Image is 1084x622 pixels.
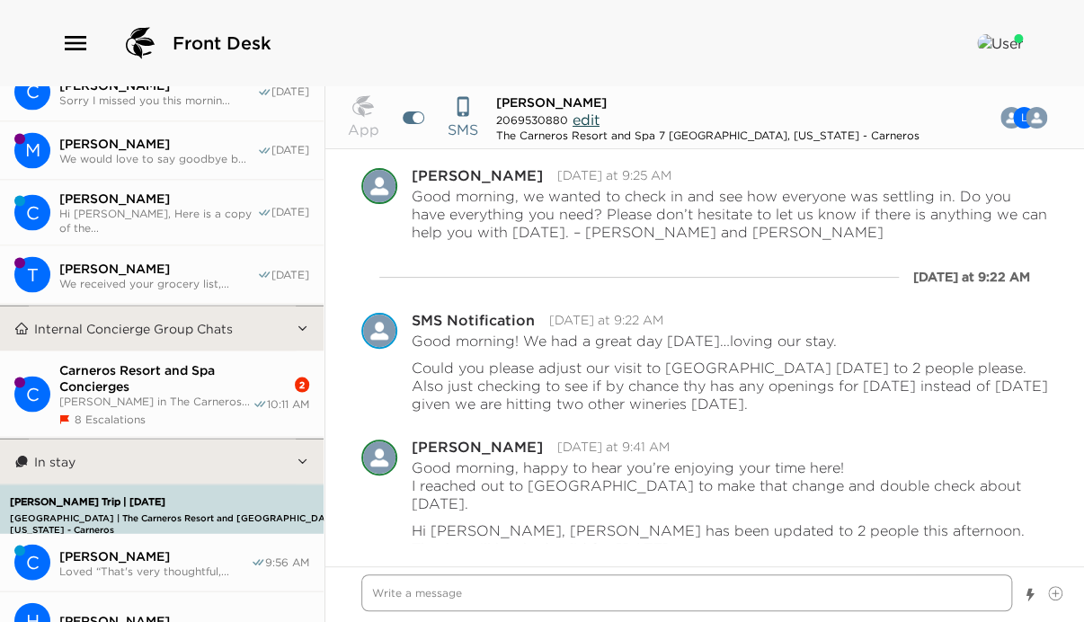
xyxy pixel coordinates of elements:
time: 2025-10-02T16:25:21.769Z [557,167,671,183]
p: [GEOGRAPHIC_DATA] | The Carneros Resort and [GEOGRAPHIC_DATA], [US_STATE] - Carneros [5,511,394,523]
span: edit [573,111,600,129]
p: Good morning! We had a great day [DATE]…loving our stay. [412,332,837,350]
p: In stay [34,453,76,469]
div: [PERSON_NAME] [412,440,543,454]
div: [DATE] at 9:22 AM [913,268,1030,286]
p: SMS [448,119,478,140]
time: 2025-10-03T16:41:44.018Z [557,439,670,455]
span: [DATE] [271,84,309,99]
div: Courtney Wilson [361,440,397,475]
div: 2 [295,377,309,392]
span: Carneros Resort and Spa Concierges [59,361,253,394]
div: Mara Hunt [14,132,50,168]
div: M [14,132,50,168]
div: SMS Notification [361,313,397,349]
span: [PERSON_NAME] [59,547,251,564]
span: [DATE] [271,143,309,157]
img: User [977,34,1023,52]
button: CLS [981,100,1062,136]
div: C [14,376,50,412]
div: C [14,194,50,230]
span: Front Desk [173,31,271,56]
span: We would love to say goodbye b... [59,152,257,165]
span: 8 Escalations [75,412,146,425]
p: App [348,119,379,140]
span: [PERSON_NAME] [59,260,257,276]
span: 2069530880 [496,113,568,127]
div: The Carneros Resort and Spa 7 [GEOGRAPHIC_DATA], [US_STATE] - Carneros [496,129,920,142]
span: Sorry I missed you this mornin... [59,93,257,107]
button: Internal Concierge Group Chats [29,306,296,351]
div: SMS Notification [412,313,535,327]
div: C [14,544,50,580]
div: Courtney Wilson [14,194,50,230]
div: Courtney Wilson [14,544,50,580]
img: logo [119,22,162,65]
div: Sandra Grignon [361,168,397,204]
div: T [14,256,50,292]
time: 2025-10-03T16:22:22.908Z [549,312,663,328]
span: [PERSON_NAME] [59,191,257,207]
span: [PERSON_NAME] in The Carneros... [59,394,253,407]
span: 10:11 AM [267,396,309,411]
span: Loved “That's very thoughtful,... [59,564,251,577]
p: Could you please adjust our visit to [GEOGRAPHIC_DATA] [DATE] to 2 people please. Also just check... [412,359,1048,413]
div: Carneros Resort and Spa [14,376,50,412]
button: In stay [29,439,296,484]
p: [PERSON_NAME] Trip | [DATE] [5,495,394,507]
div: Carole Walter [14,74,50,110]
img: C [361,440,397,475]
div: [PERSON_NAME] [412,168,543,182]
p: Good morning, happy to hear you’re enjoying your time here! I reached out to [GEOGRAPHIC_DATA] to... [412,458,1048,512]
img: S [361,313,397,349]
div: C [14,74,50,110]
span: We received your grocery list,... [59,276,257,289]
span: [DATE] [271,267,309,281]
textarea: Write a message [361,574,1012,611]
span: Hi [PERSON_NAME], Here is a copy of the... [59,207,257,234]
div: Courtney Wilson [1026,107,1047,129]
span: 9:56 AM [265,555,309,569]
p: Hi [PERSON_NAME], [PERSON_NAME] has been updated to 2 people this afternoon. They’re still booked... [412,521,1048,557]
img: C [1026,107,1047,129]
button: Show templates [1024,579,1036,610]
span: [PERSON_NAME] [59,136,257,152]
span: [DATE] [271,205,309,219]
span: [PERSON_NAME] [496,94,607,111]
div: Thomas Hoying [14,256,50,292]
p: Good morning, we wanted to check in and see how everyone was settling in. Do you have everything ... [412,187,1048,241]
p: Internal Concierge Group Chats [34,320,233,336]
img: S [361,168,397,204]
